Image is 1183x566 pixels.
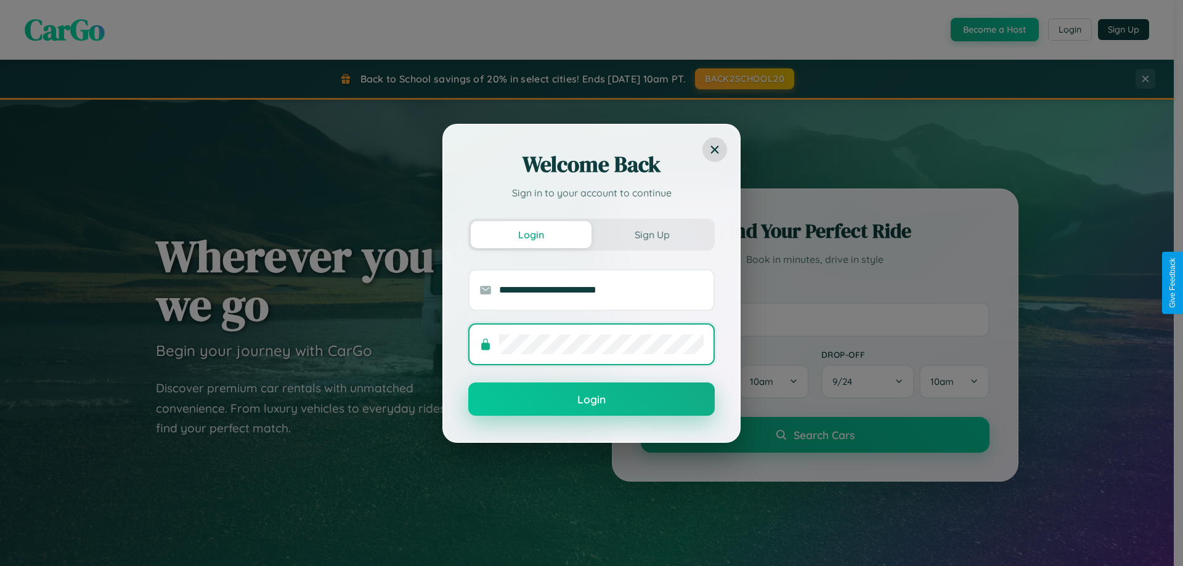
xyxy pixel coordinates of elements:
[468,150,715,179] h2: Welcome Back
[1168,258,1177,308] div: Give Feedback
[591,221,712,248] button: Sign Up
[468,382,715,416] button: Login
[468,185,715,200] p: Sign in to your account to continue
[471,221,591,248] button: Login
